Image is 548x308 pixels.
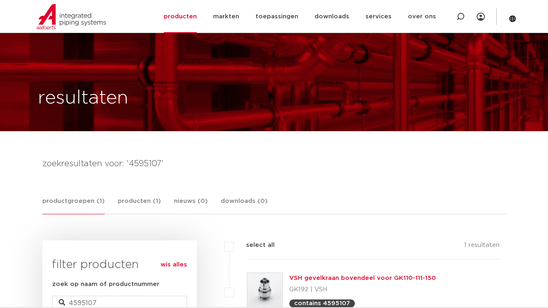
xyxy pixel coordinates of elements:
a: productgroepen (1) [42,196,105,214]
p: 1 resultaten [464,240,500,253]
a: nieuws (0) [174,196,208,214]
p: contains 4595107 [294,300,350,306]
label: select all [234,240,275,250]
img: Thumbnail for VSH gevelkraan bovendeel voor GK110-111-150 [247,273,282,308]
h3: filter producten [52,257,187,273]
a: downloads (0) [221,196,268,214]
a: wis alles [161,260,187,270]
label: zoek op naam of productnummer [52,279,159,289]
h4: zoekresultaten voor: '4595107' [42,157,506,170]
a: producten (1) [118,196,161,214]
p: GK192 | VSH [289,283,436,296]
h1: resultaten [38,85,128,111]
a: VSH gevelkraan bovendeel voor GK110-111-150 [289,275,436,281]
